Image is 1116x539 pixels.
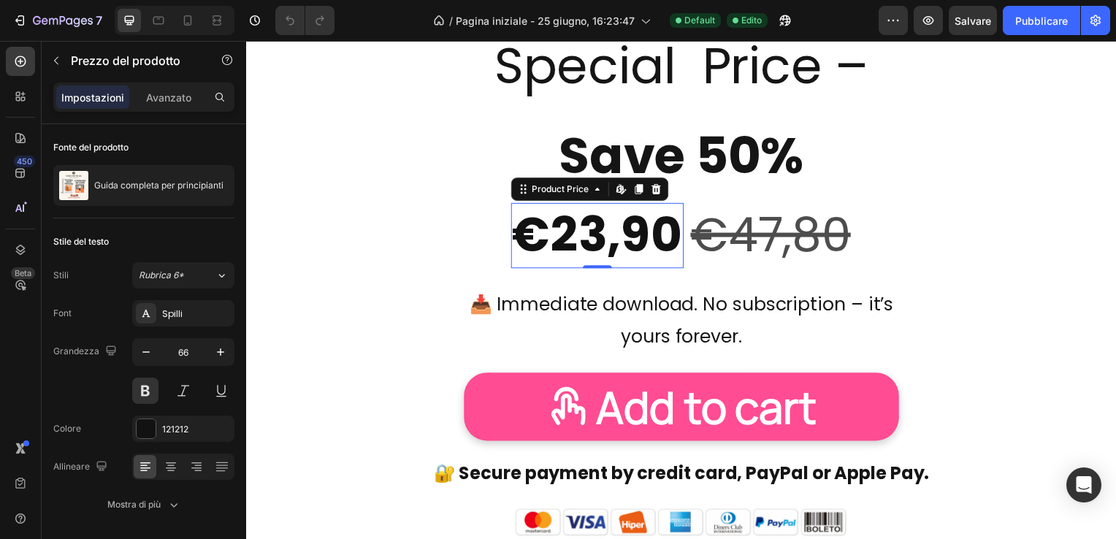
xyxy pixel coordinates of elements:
button: Salvare [949,6,997,35]
p: 🔐 Secure payment by credit card, PayPal or Apple Pay. [1,420,875,451]
font: Stile del testo [53,235,109,248]
button: Rubrica 6* [132,262,234,288]
div: Product Price [285,143,348,156]
button: Add to cart [219,335,657,403]
img: gempages_552949473437811840-9d5a57df-35d1-4b8a-86f5-4135f55e062e.webp [256,464,621,505]
font: Stili [53,269,69,282]
font: Colore [53,422,81,435]
div: Apri Intercom Messenger [1066,467,1101,502]
font: Pubblicare [1015,13,1068,28]
span: Edito [741,14,762,27]
div: Add to cart [352,340,574,397]
div: Spilli [162,307,231,321]
p: 7 [96,12,102,29]
font: Grandezza [53,345,99,358]
p: Avanzato [146,90,191,105]
p: 📥 Immediate download. No subscription – it’s yours forever. [221,249,656,315]
span: / [449,13,453,28]
iframe: Design area [246,41,1116,539]
button: 7 [6,6,109,35]
p: Product Price [71,52,195,69]
img: Caratteristiche del prodotto IMG [59,171,88,200]
button: Pubblicare [1003,6,1080,35]
p: Guida completa per principianti [94,180,223,191]
div: 121212 [162,423,231,436]
div: €23,90 [267,164,440,229]
font: Font [53,307,72,320]
span: Rubrica 6* [139,269,184,282]
span: Pagina iniziale - 25 giugno, 16:23:47 [456,13,635,28]
strong: Save 50% [315,81,562,151]
div: €47,80 [446,164,611,228]
font: Allineare [53,460,90,473]
font: Mostra di più [107,498,161,511]
div: Annulla/Ripeti [275,6,335,35]
div: Beta [11,267,35,279]
font: Fonte del prodotto [53,141,129,154]
p: Impostazioni [61,90,124,105]
div: 450 [14,156,35,167]
span: Salvare [955,15,991,27]
span: Default [684,14,715,27]
button: Mostra di più [53,492,234,518]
